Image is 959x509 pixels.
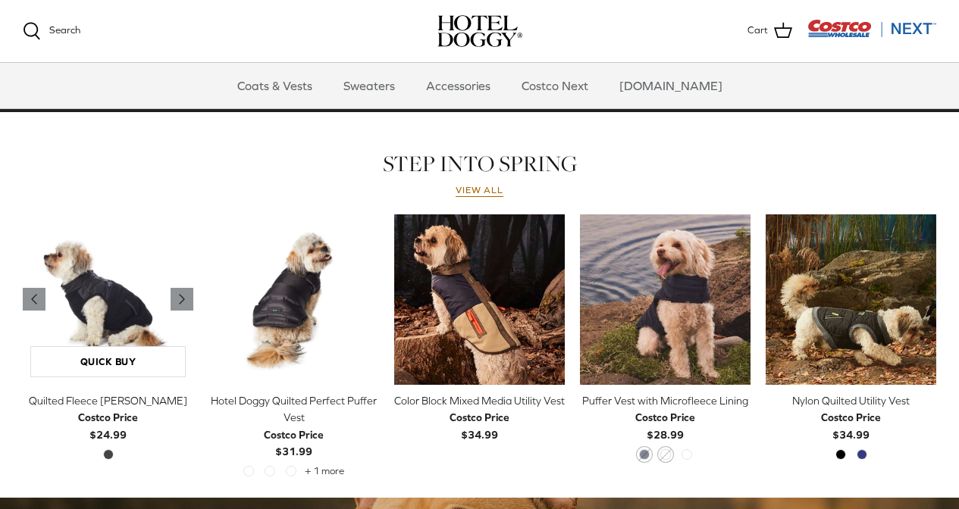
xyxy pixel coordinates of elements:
img: hoteldoggycom [437,15,522,47]
span: Search [49,24,80,36]
a: Cart [747,21,792,41]
div: Color Block Mixed Media Utility Vest [394,392,565,409]
span: Cart [747,23,768,39]
div: Costco Price [635,409,695,426]
b: $31.99 [264,426,324,457]
a: hoteldoggy.com hoteldoggycom [437,15,522,47]
a: Visit Costco Next [807,29,936,40]
b: $34.99 [450,409,509,440]
div: Costco Price [78,409,138,426]
a: Color Block Mixed Media Utility Vest Costco Price$34.99 [394,392,565,443]
span: + 1 more [305,466,344,476]
a: [DOMAIN_NAME] [606,63,736,108]
a: STEP INTO SPRING [383,148,577,179]
b: $34.99 [821,409,881,440]
a: Color Block Mixed Media Utility Vest [394,214,565,385]
img: Costco Next [807,19,936,38]
div: Costco Price [264,426,324,443]
a: Puffer Vest with Microfleece Lining Costco Price$28.99 [580,392,751,443]
a: Costco Next [508,63,602,108]
a: Hotel Doggy Quilted Perfect Puffer Vest [208,214,379,385]
a: Previous [171,288,193,311]
b: $28.99 [635,409,695,440]
div: Quilted Fleece [PERSON_NAME] [23,392,193,409]
b: $24.99 [78,409,138,440]
img: tan dog wearing a blue & brown vest [394,214,565,385]
a: Quilted Fleece [PERSON_NAME] Costco Price$24.99 [23,392,193,443]
a: Hotel Doggy Quilted Perfect Puffer Vest Costco Price$31.99 [208,392,379,461]
a: Puffer Vest with Microfleece Lining [580,214,751,385]
a: Accessories [412,63,504,108]
a: View all [456,185,504,197]
a: Nylon Quilted Utility Vest Costco Price$34.99 [766,392,936,443]
a: Quilted Fleece Melton Vest [23,214,193,385]
div: Hotel Doggy Quilted Perfect Puffer Vest [208,392,379,426]
a: Coats & Vests [224,63,326,108]
div: Costco Price [821,409,881,426]
a: Quick buy [30,346,186,377]
div: Nylon Quilted Utility Vest [766,392,936,409]
a: Sweaters [330,63,409,108]
a: Nylon Quilted Utility Vest [766,214,936,385]
div: Costco Price [450,409,509,426]
a: Previous [23,288,45,311]
div: Puffer Vest with Microfleece Lining [580,392,751,409]
a: Search [23,22,80,40]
